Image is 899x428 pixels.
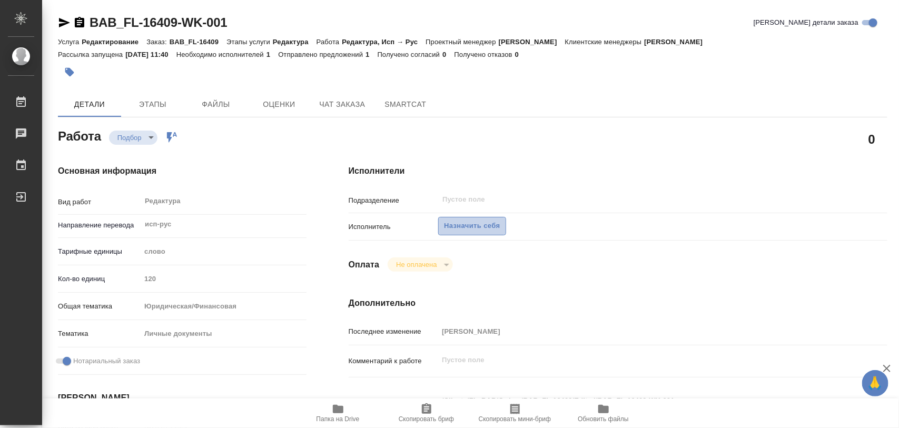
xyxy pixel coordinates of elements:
[109,131,157,145] div: Подбор
[349,195,439,206] p: Подразделение
[90,15,228,29] a: BAB_FL-16409-WK-001
[565,38,645,46] p: Клиентские менеджеры
[388,257,452,272] div: Подбор
[365,51,377,58] p: 1
[141,325,306,343] div: Личные документы
[317,38,342,46] p: Работа
[342,38,426,46] p: Редактура, Исп → Рус
[125,51,176,58] p: [DATE] 11:40
[499,38,565,46] p: [PERSON_NAME]
[294,399,382,428] button: Папка на Drive
[191,98,241,111] span: Файлы
[754,17,858,28] span: [PERSON_NAME] детали заказа
[317,98,368,111] span: Чат заказа
[58,274,141,284] p: Кол-во единиц
[349,165,887,177] h4: Исполнители
[868,130,875,148] h2: 0
[382,399,471,428] button: Скопировать бриф
[349,258,380,271] h4: Оплата
[58,165,307,177] h4: Основная информация
[438,392,842,410] textarea: /Clients/FL_BAB/Orders/BAB_FL-16409/Edited/BAB_FL-16409-WK-001
[278,51,365,58] p: Отправлено предложений
[441,193,817,206] input: Пустое поле
[644,38,710,46] p: [PERSON_NAME]
[73,16,86,29] button: Скопировать ссылку
[58,16,71,29] button: Скопировать ссылку для ЯМессенджера
[146,38,169,46] p: Заказ:
[349,396,439,407] p: Путь на drive
[393,260,440,269] button: Не оплачена
[58,51,125,58] p: Рассылка запущена
[58,126,101,145] h2: Работа
[127,98,178,111] span: Этапы
[141,243,306,261] div: слово
[455,51,515,58] p: Получено отказов
[862,370,888,396] button: 🙏
[438,324,842,339] input: Пустое поле
[471,399,559,428] button: Скопировать мини-бриф
[58,38,82,46] p: Услуга
[479,415,551,423] span: Скопировать мини-бриф
[114,133,145,142] button: Подбор
[58,246,141,257] p: Тарифные единицы
[349,326,439,337] p: Последнее изменение
[58,61,81,84] button: Добавить тэг
[58,220,141,231] p: Направление перевода
[349,356,439,366] p: Комментарий к работе
[444,220,500,232] span: Назначить себя
[141,297,306,315] div: Юридическая/Финансовая
[58,301,141,312] p: Общая тематика
[266,51,278,58] p: 1
[349,222,439,232] p: Исполнитель
[64,98,115,111] span: Детали
[380,98,431,111] span: SmartCat
[82,38,146,46] p: Редактирование
[442,51,454,58] p: 0
[349,297,887,310] h4: Дополнительно
[559,399,648,428] button: Обновить файлы
[170,38,226,46] p: BAB_FL-16409
[254,98,304,111] span: Оценки
[426,38,498,46] p: Проектный менеджер
[515,51,527,58] p: 0
[141,271,306,286] input: Пустое поле
[176,51,266,58] p: Необходимо исполнителей
[317,415,360,423] span: Папка на Drive
[226,38,273,46] p: Этапы услуги
[58,197,141,207] p: Вид работ
[438,217,506,235] button: Назначить себя
[73,356,140,366] span: Нотариальный заказ
[273,38,317,46] p: Редактура
[578,415,629,423] span: Обновить файлы
[399,415,454,423] span: Скопировать бриф
[58,329,141,339] p: Тематика
[58,392,307,404] h4: [PERSON_NAME]
[378,51,443,58] p: Получено согласий
[866,372,884,394] span: 🙏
